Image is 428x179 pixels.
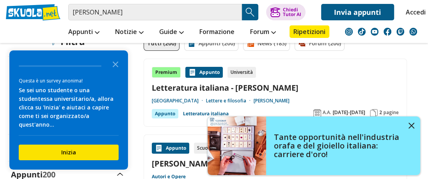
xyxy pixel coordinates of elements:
[66,25,101,39] a: Appunti
[183,109,229,118] a: Letteratura italiana
[313,109,321,117] img: Anno accademico
[298,39,306,47] img: Forum filtro contenuto
[9,50,128,170] div: Survey
[321,4,394,20] a: Invia appunti
[370,109,378,117] img: Pagine
[185,67,223,78] div: Appunto
[208,116,420,175] a: Tante opportunità nell'industria orafa e del gioiello italiana: carriere d'oro!
[244,6,256,18] img: Cerca appunti, riassunti o versioni
[248,25,278,39] a: Forum
[274,133,403,159] h4: Tante opportunità nell'industria orafa e del gioiello italiana: carriere d'oro!
[152,109,178,118] div: Appunto
[19,145,119,160] button: Inizia
[345,28,353,36] img: instagram
[50,36,85,47] div: Filtra
[152,158,399,169] a: [PERSON_NAME]: Opere, Teorie e Contributi alla Scienza
[144,36,179,51] a: Tutti (200)
[323,109,331,116] span: A.A.
[152,143,189,154] div: Appunto
[117,173,123,176] img: Apri e chiudi sezione
[333,109,365,116] span: [DATE]-[DATE]
[188,68,196,76] img: Appunti contenuto
[227,67,256,78] div: Università
[152,67,181,78] div: Premium
[358,28,366,36] img: tiktok
[188,39,195,47] img: Appunti filtro contenuto
[295,36,345,51] a: Forum (200)
[68,4,242,20] input: Cerca appunti, riassunti o versioni
[113,25,146,39] a: Notizie
[406,4,422,20] a: Accedi
[19,77,119,84] div: Questa è un survey anonima!
[371,28,378,36] img: youtube
[379,109,382,116] span: 2
[283,7,301,17] div: Chiedi Tutor AI
[408,123,414,129] img: close
[194,143,238,154] div: Scuola superiore
[19,86,119,129] div: Se sei uno studente o una studentessa universitario/a, allora clicca su 'Inizia' e aiutaci a capi...
[242,4,258,20] button: Search Button
[152,98,206,104] a: [GEOGRAPHIC_DATA]
[243,36,290,51] a: News (183)
[197,25,236,39] a: Formazione
[155,144,163,152] img: Appunti contenuto
[266,4,305,20] button: ChiediTutor AI
[184,36,238,51] a: Appunti (200)
[289,25,329,38] a: Ripetizioni
[247,39,254,47] img: News filtro contenuto
[152,82,399,93] a: Letteratura italiana - [PERSON_NAME]
[409,28,417,36] img: WhatsApp
[157,25,186,39] a: Guide
[108,56,123,72] button: Close the survey
[396,28,404,36] img: twitch
[254,98,289,104] a: [PERSON_NAME]
[384,109,399,116] span: pagine
[206,98,254,104] a: Lettere e filosofia
[384,28,391,36] img: facebook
